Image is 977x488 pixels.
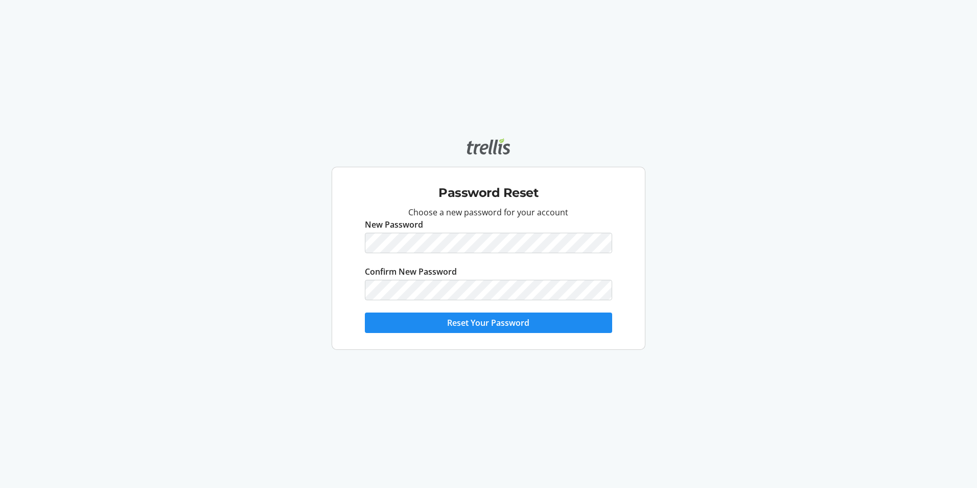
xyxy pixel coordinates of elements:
label: New Password [365,218,423,231]
div: Password Reset [340,171,636,206]
button: Reset Your Password [365,313,612,333]
label: Confirm New Password [365,265,457,278]
span: Reset Your Password [447,317,529,329]
p: Choose a new password for your account [365,206,612,218]
img: Trellis logo [467,138,510,154]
